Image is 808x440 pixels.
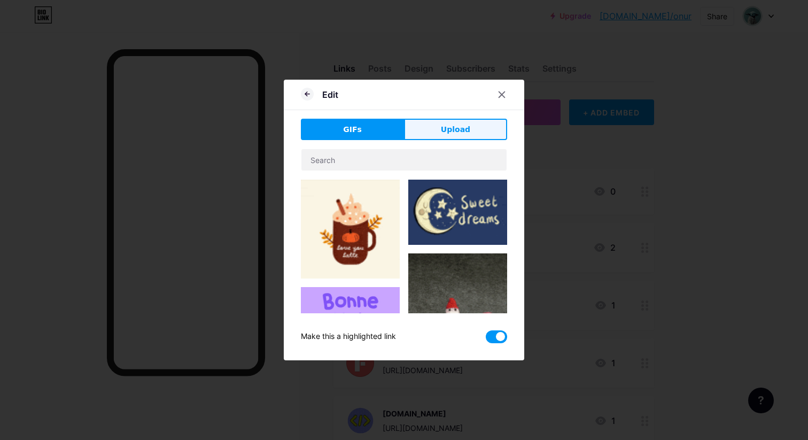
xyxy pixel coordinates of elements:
img: Gihpy [301,287,400,386]
img: Gihpy [408,180,507,245]
img: Gihpy [301,180,400,279]
span: GIFs [343,124,362,135]
button: GIFs [301,119,404,140]
div: Make this a highlighted link [301,330,396,343]
button: Upload [404,119,507,140]
span: Upload [441,124,470,135]
input: Search [301,149,507,171]
img: Gihpy [408,253,507,352]
div: Edit [322,88,338,101]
